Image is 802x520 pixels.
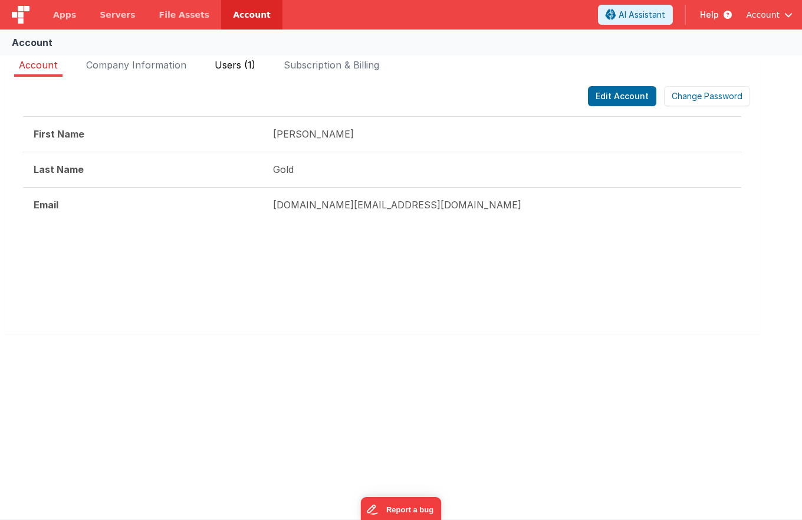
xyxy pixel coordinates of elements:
[746,9,793,21] button: Account
[700,9,719,21] span: Help
[34,128,84,140] strong: First Name
[746,9,780,21] span: Account
[159,9,210,21] span: File Assets
[262,117,741,152] td: [PERSON_NAME]
[588,86,656,106] button: Edit Account
[664,86,750,106] button: Change Password
[100,9,135,21] span: Servers
[619,9,665,21] span: AI Assistant
[284,59,379,71] span: Subscription & Billing
[19,59,58,71] span: Account
[86,59,186,71] span: Company Information
[262,187,741,222] td: [DOMAIN_NAME][EMAIL_ADDRESS][DOMAIN_NAME]
[34,163,84,175] strong: Last Name
[12,35,52,50] div: Account
[34,199,58,211] strong: Email
[215,59,255,71] span: Users (1)
[598,5,673,25] button: AI Assistant
[262,152,741,187] td: Gold
[53,9,76,21] span: Apps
